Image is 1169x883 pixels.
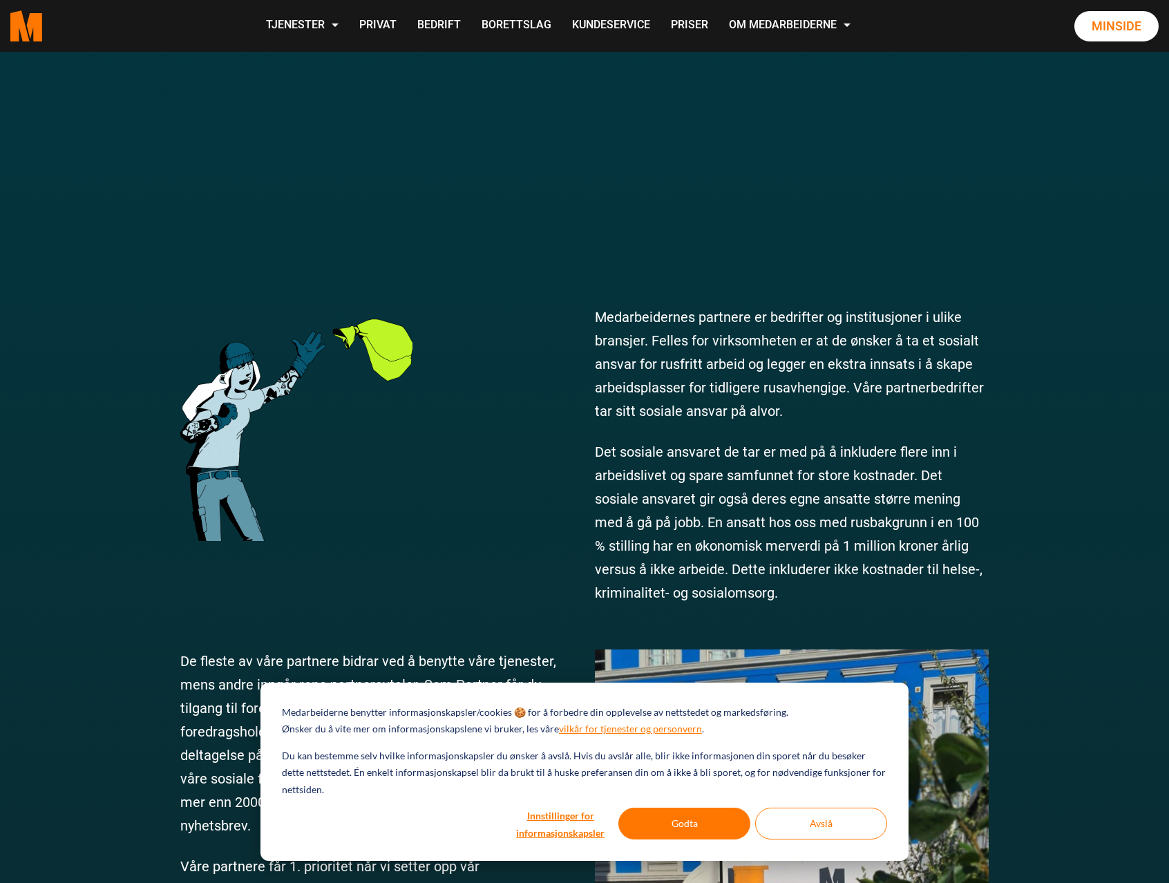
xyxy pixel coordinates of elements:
[256,1,349,50] a: Tjenester
[660,1,719,50] a: Priser
[559,721,702,738] a: vilkår for tjenester og personvern
[282,704,788,721] p: Medarbeiderne benytter informasjonskapsler/cookies 🍪 for å forbedre din opplevelse av nettstedet ...
[260,683,909,861] div: Cookie banner
[507,808,614,839] button: Innstillinger for informasjonskapsler
[282,748,887,799] p: Du kan bestemme selv hvilke informasjonskapsler du ønsker å avslå. Hvis du avslår alle, blir ikke...
[595,305,989,423] p: Medarbeidernes partnere er bedrifter og institusjoner i ulike bransjer. Felles for virksomheten e...
[407,1,471,50] a: Bedrift
[562,1,660,50] a: Kundeservice
[1074,11,1159,41] a: Minside
[349,1,407,50] a: Privat
[595,440,989,605] p: Det sosiale ansvaret de tar er med på å inkludere flere inn i arbeidslivet og spare samfunnet for...
[180,285,412,541] img: 201222 Rydde Karakter 3 1
[755,808,887,839] button: Avslå
[282,721,704,738] p: Ønsker du å vite mer om informasjonskapslene vi bruker, les våre .
[471,1,562,50] a: Borettslag
[618,808,750,839] button: Godta
[719,1,861,50] a: Om Medarbeiderne
[180,649,574,837] p: De fleste av våre partnere bidrar ved å benytte våre tjenester, mens andre inngår rene partneravt...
